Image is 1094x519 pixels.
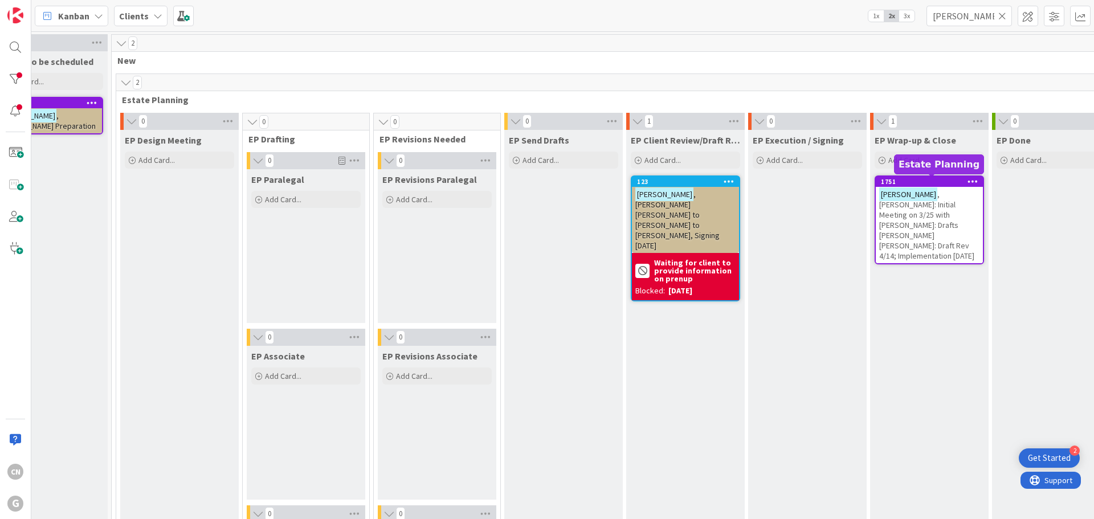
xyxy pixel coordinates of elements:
div: Blocked: [635,285,665,297]
span: 2x [884,10,899,22]
span: 0 [259,115,268,129]
h5: Estate Planning [899,159,979,170]
span: 2 [133,76,142,89]
span: EP Associate [251,350,305,362]
span: EP Done [997,134,1031,146]
div: 123 [637,178,739,186]
span: Add Card... [396,371,432,381]
span: 0 [390,115,399,129]
span: , [PERSON_NAME]: Initial Meeting on 3/25 with [PERSON_NAME]: Drafts [PERSON_NAME] [PERSON_NAME]: ... [879,189,974,261]
span: 0 [1010,115,1019,128]
span: Add Card... [265,194,301,205]
div: Open Get Started checklist, remaining modules: 2 [1019,448,1080,468]
div: CN [7,464,23,480]
div: 2 [1069,446,1080,456]
span: Add Card... [888,155,925,165]
span: EP Wrap-up & Close [875,134,956,146]
span: Add Card... [1010,155,1047,165]
input: Quick Filter... [926,6,1012,26]
div: 1751 [876,177,983,187]
span: EP Send Drafts [509,134,569,146]
span: 0 [265,154,274,167]
img: Visit kanbanzone.com [7,7,23,23]
b: Waiting for client to provide information on prenup [654,259,736,283]
span: Add Card... [265,371,301,381]
div: [DATE] [668,285,692,297]
mark: [PERSON_NAME] [879,187,937,201]
b: Clients [119,10,149,22]
span: EP Execution / Signing [753,134,844,146]
span: 1 [644,115,654,128]
span: 3x [899,10,915,22]
span: EP Paralegal [251,174,304,185]
span: EP Drafting [248,133,355,145]
div: 1751[PERSON_NAME], [PERSON_NAME]: Initial Meeting on 3/25 with [PERSON_NAME]: Drafts [PERSON_NAME... [876,177,983,263]
span: Add Card... [396,194,432,205]
span: 2 [128,36,137,50]
div: 1751 [881,178,983,186]
span: Kanban [58,9,89,23]
span: 0 [396,330,405,344]
span: 0 [265,330,274,344]
mark: [PERSON_NAME] [635,187,693,201]
span: 0 [522,115,532,128]
span: EP Revisions Needed [379,133,486,145]
span: 0 [396,154,405,167]
span: EP Design Meeting [125,134,202,146]
span: 1 [888,115,897,128]
div: 123[PERSON_NAME], [PERSON_NAME] [PERSON_NAME] to [PERSON_NAME] to [PERSON_NAME], Signing [DATE] [632,177,739,253]
div: G [7,496,23,512]
span: , [PERSON_NAME] [PERSON_NAME] to [PERSON_NAME] to [PERSON_NAME], Signing [DATE] [635,189,720,251]
div: 123 [632,177,739,187]
span: Add Card... [766,155,803,165]
div: Get Started [1028,452,1071,464]
span: EP Revisions Paralegal [382,174,477,185]
span: 1x [868,10,884,22]
span: 0 [766,115,775,128]
span: Support [24,2,52,15]
span: EP Client Review/Draft Review Meeting [631,134,740,146]
span: Add Card... [522,155,559,165]
span: Add Card... [644,155,681,165]
span: EP Revisions Associate [382,350,477,362]
span: Add Card... [138,155,175,165]
span: 0 [138,115,148,128]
